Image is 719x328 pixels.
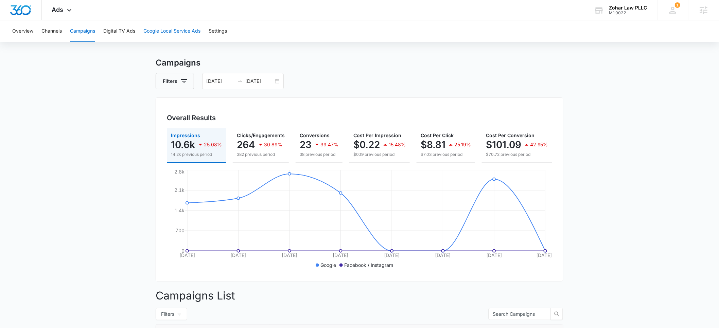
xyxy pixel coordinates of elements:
span: Impressions [171,132,200,138]
tspan: [DATE] [179,252,195,258]
input: Start date [206,77,234,85]
p: 25.19% [454,142,471,147]
span: Ads [52,6,64,13]
span: to [237,78,243,84]
input: End date [245,77,274,85]
button: Campaigns [70,20,95,42]
p: Google [320,261,336,269]
span: Conversions [300,132,330,138]
button: Digital TV Ads [103,20,135,42]
tspan: [DATE] [536,252,552,258]
button: Google Local Service Ads [143,20,200,42]
p: 23 [300,139,312,150]
span: 1 [675,2,680,8]
span: Cost Per Conversion [486,132,534,138]
tspan: [DATE] [435,252,451,258]
tspan: 2.1k [174,187,185,193]
tspan: [DATE] [333,252,349,258]
p: 30.89% [264,142,282,147]
p: $8.81 [421,139,445,150]
button: search [551,308,563,320]
p: 38 previous period [300,151,338,158]
p: 382 previous period [237,151,285,158]
span: search [551,311,563,317]
p: 15.48% [389,142,406,147]
span: Cost Per Click [421,132,454,138]
span: Cost Per Impression [353,132,401,138]
span: Clicks/Engagements [237,132,285,138]
p: $7.03 previous period [421,151,471,158]
p: $101.09 [486,139,521,150]
tspan: [DATE] [384,252,400,258]
h3: Campaigns [156,57,563,69]
tspan: 700 [175,227,185,233]
button: Filters [156,73,194,89]
p: Facebook / Instagram [344,261,393,269]
div: account id [609,11,647,15]
p: $0.22 [353,139,380,150]
button: Overview [12,20,33,42]
p: 25.08% [204,142,222,147]
button: Channels [41,20,62,42]
p: 42.95% [530,142,548,147]
p: Campaigns List [156,288,563,304]
p: 264 [237,139,255,150]
tspan: 2.8k [174,169,185,175]
span: swap-right [237,78,243,84]
tspan: [DATE] [282,252,297,258]
p: $0.19 previous period [353,151,406,158]
tspan: [DATE] [231,252,246,258]
p: 14.2k previous period [171,151,222,158]
button: Settings [209,20,227,42]
tspan: 0 [181,248,185,254]
p: $70.72 previous period [486,151,548,158]
button: Filters [156,308,187,320]
div: notifications count [675,2,680,8]
tspan: [DATE] [486,252,502,258]
input: Search Campaigns [493,310,542,318]
tspan: 1.4k [174,207,185,213]
div: account name [609,5,647,11]
h3: Overall Results [167,113,216,123]
p: 39.47% [320,142,338,147]
span: Filters [161,310,174,318]
p: 10.6k [171,139,195,150]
